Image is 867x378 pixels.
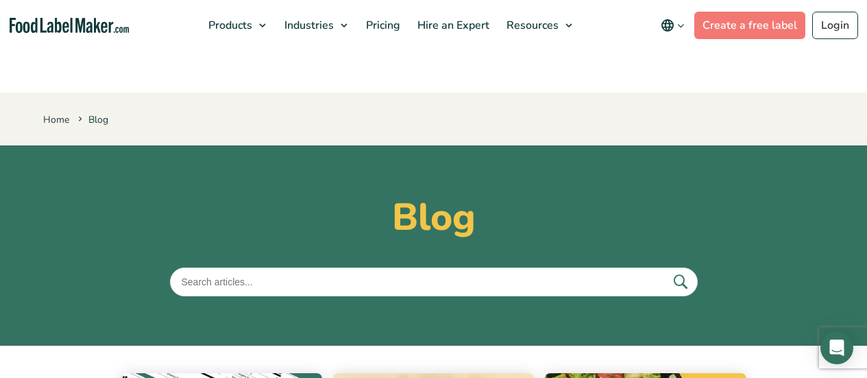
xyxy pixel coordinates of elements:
span: Resources [502,18,560,33]
a: Login [812,12,858,39]
span: Blog [75,113,108,126]
h1: Blog [43,195,825,240]
input: Search articles... [170,268,698,296]
a: Create a free label [694,12,805,39]
div: Open Intercom Messenger [820,331,853,364]
span: Pricing [362,18,402,33]
a: Home [43,113,69,126]
span: Products [204,18,254,33]
span: Hire an Expert [413,18,491,33]
span: Industries [280,18,335,33]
